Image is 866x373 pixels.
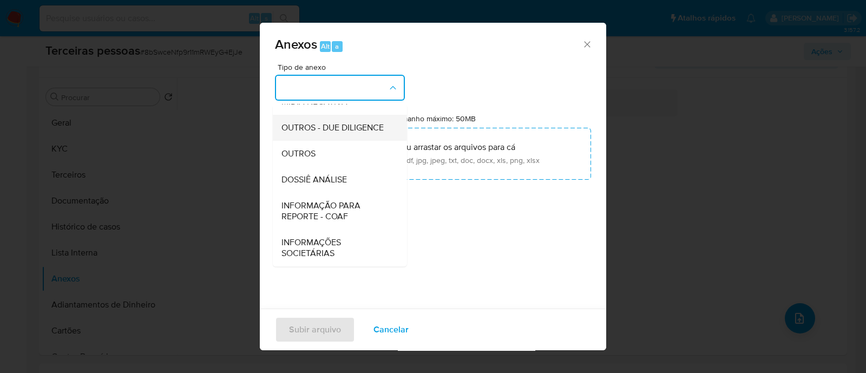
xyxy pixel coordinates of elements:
span: MIDIA NEGATIVA [281,96,347,107]
span: DOSSIÊ ANÁLISE [281,174,347,185]
span: INFORMAÇÕES SOCIETÁRIAS [281,237,392,259]
span: a [335,41,339,51]
button: Cancelar [359,317,423,343]
span: OUTROS [281,148,316,159]
label: Tamanho máximo: 50MB [394,114,476,123]
span: Cancelar [373,318,409,342]
span: Tipo de anexo [278,63,408,71]
span: INFORMAÇÃO PARA REPORTE - COAF [281,200,392,222]
span: Anexos [275,35,317,54]
span: Alt [321,41,330,51]
span: OUTROS - DUE DILIGENCE [281,122,384,133]
button: Fechar [582,39,592,49]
